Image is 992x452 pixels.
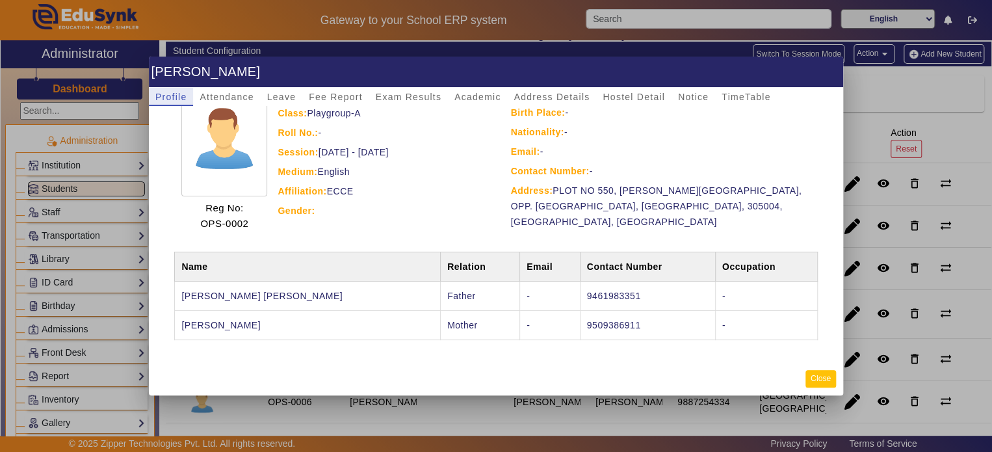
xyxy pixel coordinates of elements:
[149,57,843,87] h1: [PERSON_NAME]
[511,107,566,118] strong: Birth Place:
[580,310,715,339] td: 9509386911
[678,92,709,101] span: Notice
[376,92,441,101] span: Exam Results
[511,183,813,230] div: PLOT NO 550, [PERSON_NAME][GEOGRAPHIC_DATA], OPP. [GEOGRAPHIC_DATA], [GEOGRAPHIC_DATA], 305004, [...
[441,310,520,339] td: Mother
[603,92,665,101] span: Hostel Detail
[511,166,590,176] strong: Contact Number:
[309,92,363,101] span: Fee Report
[175,281,441,310] td: [PERSON_NAME] [PERSON_NAME]
[278,108,307,118] strong: Class:
[511,185,553,196] strong: Address:
[441,281,520,310] td: Father
[200,92,254,101] span: Attendance
[278,144,478,160] div: [DATE] - [DATE]
[511,146,540,157] strong: Email:
[278,183,478,199] div: ECCE
[181,86,267,196] img: profile.png
[441,252,520,281] th: Relation
[200,200,248,216] p: Reg No:
[175,310,441,339] td: [PERSON_NAME]
[511,163,813,179] div: -
[520,310,581,339] td: -
[200,216,248,232] p: OPS-0002
[722,92,770,101] span: TimeTable
[580,252,715,281] th: Contact Number
[155,92,187,101] span: Profile
[278,206,315,216] strong: Gender:
[514,92,590,101] span: Address Details
[511,124,813,140] div: -
[278,125,478,140] div: -
[454,92,501,101] span: Academic
[278,147,318,157] strong: Session:
[278,105,478,121] div: Playgroup-A
[520,281,581,310] td: -
[278,127,318,138] strong: Roll No.:
[580,281,715,310] td: 9461983351
[511,127,564,137] strong: Nationality:
[267,92,296,101] span: Leave
[520,252,581,281] th: Email
[805,370,836,388] button: Close
[278,164,478,179] div: English
[278,166,317,177] strong: Medium:
[715,252,817,281] th: Occupation
[278,186,326,196] strong: Affiliation:
[511,105,813,120] div: -
[715,310,817,339] td: -
[175,252,441,281] th: Name
[511,144,813,159] div: -
[715,281,817,310] td: -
